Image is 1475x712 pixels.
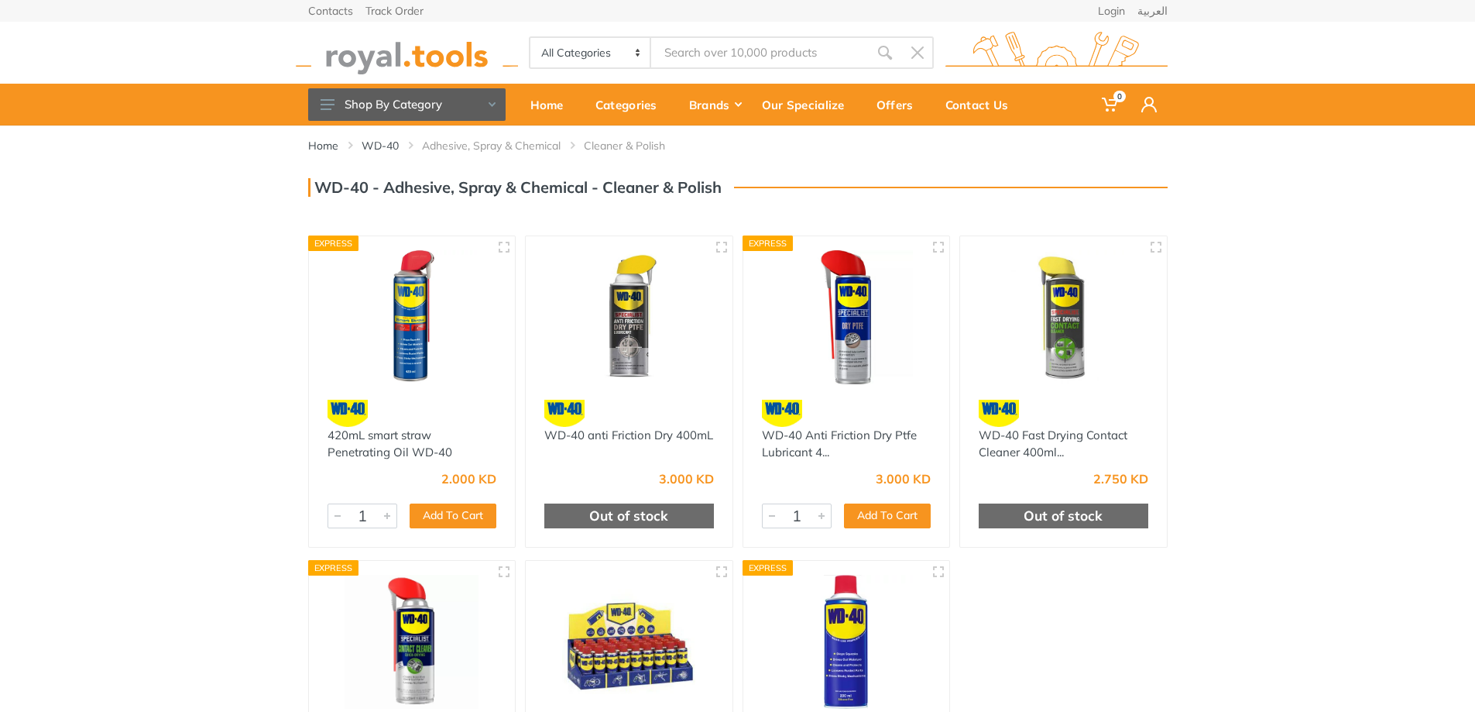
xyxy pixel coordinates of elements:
button: Shop By Category [308,88,506,121]
nav: breadcrumb [308,138,1168,153]
img: Royal Tools - WD-40 Penetrating Oil 330ML [757,575,936,709]
div: 3.000 KD [876,473,931,485]
div: Our Specialize [751,88,866,121]
div: 2.000 KD [441,473,496,485]
div: 3.000 KD [659,473,714,485]
a: Adhesive, Spray & Chemical [422,138,561,153]
img: Royal Tools - WD40 - Carton 24 pcs [540,575,719,709]
img: royal.tools Logo [296,32,518,74]
span: 0 [1113,91,1126,102]
a: Track Order [365,5,424,16]
img: Royal Tools - 420mL smart straw Penetrating Oil WD-40 [323,250,502,384]
a: Contacts [308,5,353,16]
select: Category [530,38,652,67]
div: Brands [678,88,751,121]
div: Categories [585,88,678,121]
button: Add To Cart [410,504,496,528]
img: 25.webp [979,400,1019,427]
input: Site search [651,36,868,69]
div: Express [308,560,359,576]
div: Out of stock [979,504,1148,528]
img: Royal Tools - WD-40 Contact Cleaner 400ml Specialist [323,575,502,709]
div: 2.750 KD [1093,473,1148,485]
div: Express [743,560,794,576]
div: Express [308,236,359,251]
a: WD-40 anti Friction Dry 400mL [544,428,713,442]
img: royal.tools Logo [945,32,1168,74]
a: Home [520,84,585,126]
img: Royal Tools - WD-40 Fast Drying Contact Cleaner 400ml Specialist [974,250,1153,384]
div: Out of stock [544,504,714,528]
a: WD-40 Anti Friction Dry Ptfe Lubricant 4... [762,428,917,460]
img: Royal Tools - WD-40 anti Friction Dry 400mL [540,250,719,384]
img: 25.webp [762,400,802,427]
a: العربية [1137,5,1168,16]
h3: WD-40 - Adhesive, Spray & Chemical - Cleaner & Polish [308,178,722,197]
div: Offers [866,88,935,121]
img: 25.webp [544,400,585,427]
div: Express [743,236,794,251]
a: 0 [1091,84,1130,126]
a: Categories [585,84,678,126]
a: Offers [866,84,935,126]
a: Contact Us [935,84,1030,126]
img: 25.webp [328,400,368,427]
img: Royal Tools - WD-40 Anti Friction Dry Ptfe Lubricant 400ml Specialist [757,250,936,384]
a: 420mL smart straw Penetrating Oil WD-40 [328,428,452,460]
a: Our Specialize [751,84,866,126]
li: Cleaner & Polish [584,138,688,153]
div: Contact Us [935,88,1030,121]
a: WD-40 [362,138,399,153]
a: Home [308,138,338,153]
button: Add To Cart [844,504,931,528]
a: WD-40 Fast Drying Contact Cleaner 400ml... [979,428,1127,460]
a: Login [1098,5,1125,16]
div: Home [520,88,585,121]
